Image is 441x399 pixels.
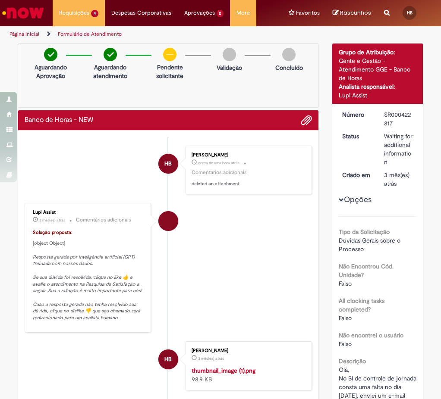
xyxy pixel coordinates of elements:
p: Pendente solicitante [156,63,183,80]
b: Tipo da Solicitação [339,228,390,236]
p: Concluído [275,63,303,72]
img: ServiceNow [1,4,45,22]
div: SR000422817 [384,110,413,128]
p: deleted an attachment [192,181,303,187]
small: Comentários adicionais [76,216,131,224]
img: check-circle-green.png [104,48,117,61]
img: img-circle-grey.png [223,48,236,61]
span: Favoritos [296,9,320,17]
div: Henrique De Lima Borges [158,154,178,174]
img: check-circle-green.png [44,48,57,61]
time: 03/07/2025 11:20:14 [39,218,65,223]
div: Lupi Assist [33,210,144,215]
b: Não Encontrou Cód. Unidade? [339,262,394,279]
time: 03/07/2025 11:19:21 [384,171,409,187]
span: Dúvidas Gerais sobre o Processo [339,237,402,253]
b: Não encontrei o usuário [339,331,403,339]
span: Aprovações [184,9,215,17]
a: Formulário de Atendimento [58,31,122,37]
div: Grupo de Atribuição: [339,48,417,56]
a: thumbnail_image (1).png [192,367,255,374]
span: Rascunhos [340,9,371,17]
font: Solução proposta: [33,229,72,236]
a: No momento, sua lista de rascunhos tem 0 Itens [333,9,371,17]
dt: Status [336,132,378,140]
span: 2 [217,10,224,17]
p: Aguardando Aprovação [35,63,67,80]
div: Lupi Assist [158,211,178,231]
em: Resposta gerada por inteligência artificial (GPT) treinada com nossos dados. Se sua dúvida foi re... [33,254,142,321]
time: 29/09/2025 11:55:33 [198,160,239,165]
span: Falso [339,314,352,322]
div: Gente e Gestão - Atendimento GGE - Banco de Horas [339,56,417,82]
div: 98.9 KB [192,366,303,383]
button: Adicionar anexos [301,115,312,126]
span: 3 mês(es) atrás [39,218,65,223]
span: 3 mês(es) atrás [198,356,224,361]
span: 3 mês(es) atrás [384,171,409,187]
span: Falso [339,280,352,287]
div: [PERSON_NAME] [192,153,303,158]
span: Despesas Corporativas [111,9,171,17]
div: Henrique De Lima Borges [158,349,178,369]
img: circle-minus.png [163,48,176,61]
div: Waiting for additional information [384,132,413,166]
div: Lupi Assist [339,91,417,100]
a: Página inicial [9,31,39,37]
span: HB [164,153,172,174]
div: Analista responsável: [339,82,417,91]
div: 03/07/2025 11:19:21 [384,171,413,188]
b: Descrição [339,357,366,365]
h2: Banco de Horas - NEW Histórico de tíquete [25,116,93,124]
div: [PERSON_NAME] [192,348,303,353]
span: More [236,9,250,17]
span: 4 [91,10,98,17]
p: Validação [217,63,242,72]
p: [object Object] [33,229,144,321]
dt: Número [336,110,378,119]
p: Aguardando atendimento [93,63,127,80]
span: cerca de uma hora atrás [198,160,239,165]
dt: Criado em [336,171,378,179]
b: All clocking tasks completed? [339,297,384,313]
span: Falso [339,340,352,348]
img: img-circle-grey.png [282,48,296,61]
span: HB [407,10,413,16]
ul: Trilhas de página [6,26,251,42]
small: Comentários adicionais [192,169,247,176]
span: HB [164,349,172,370]
time: 03/07/2025 11:15:37 [198,356,224,361]
span: Requisições [59,9,89,17]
